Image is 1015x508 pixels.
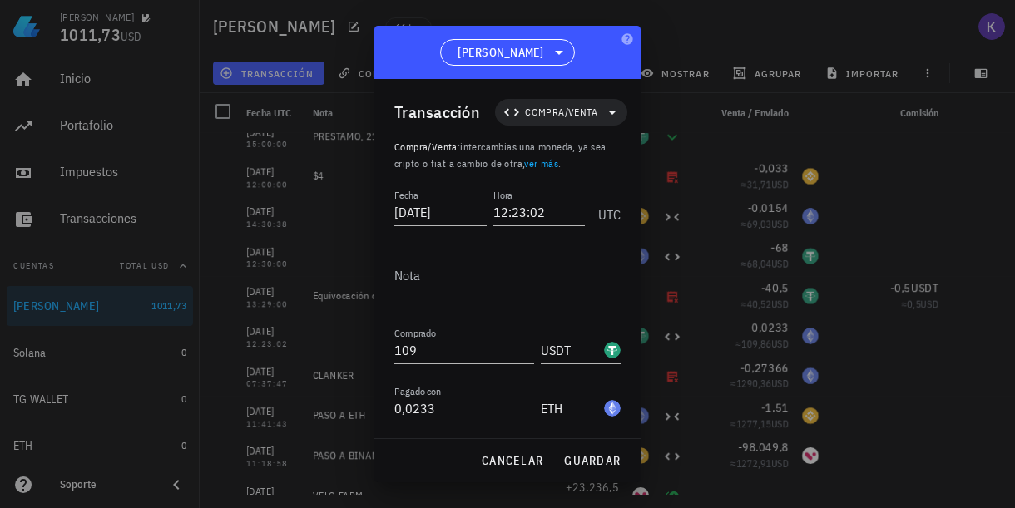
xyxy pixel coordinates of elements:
[557,446,627,476] button: guardar
[524,157,558,170] a: ver más
[394,141,458,153] span: Compra/Venta
[474,446,550,476] button: cancelar
[458,44,543,61] span: [PERSON_NAME]
[563,453,621,468] span: guardar
[604,342,621,358] div: USDT-icon
[394,141,607,170] span: intercambias una moneda, ya sea cripto o fiat a cambio de otra, .
[394,139,621,172] p: :
[592,189,621,230] div: UTC
[394,327,436,339] label: Comprado
[394,189,418,201] label: Fecha
[493,189,512,201] label: Hora
[525,104,597,121] span: Compra/Venta
[604,400,621,417] div: ETH-icon
[394,385,441,397] label: Pagado con
[481,453,543,468] span: cancelar
[541,395,601,422] input: Moneda
[541,337,601,363] input: Moneda
[394,99,480,126] div: Transacción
